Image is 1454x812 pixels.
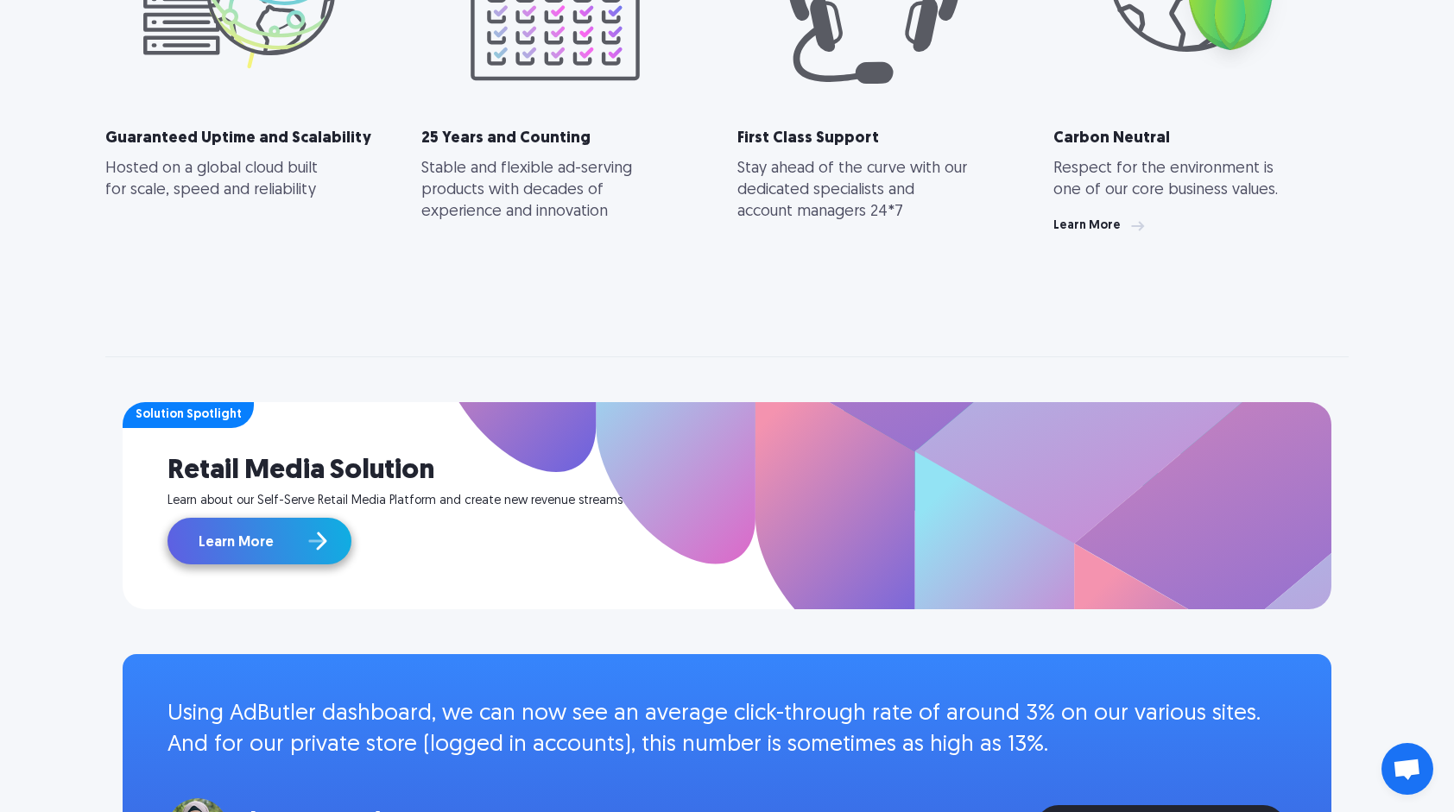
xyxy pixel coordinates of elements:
p: Respect for the environment is one of our core business values. [1053,158,1290,201]
a: Learn More [168,518,351,564]
div: Solution Spotlight [136,409,242,421]
div: Learn about our Self-Serve Retail Media Platform and create new revenue streams [168,495,1331,507]
h4: Carbon Neutral [1053,129,1349,149]
div: Open chat [1381,743,1433,795]
p: Stay ahead of the curve with our dedicated specialists and account managers 24*7 [737,158,974,223]
a: Learn More [1053,220,1148,232]
h4: Guaranteed Uptime and Scalability [105,129,401,149]
p: Hosted on a global cloud built for scale, speed and reliability [105,158,342,201]
h4: 25 Years and Counting [421,129,717,149]
p: Stable and flexible ad-serving products with decades of experience and innovation [421,158,658,223]
h4: First Class Support [737,129,1033,149]
p: Using AdButler dashboard, we can now see an average click-through rate of around 3% on our variou... [168,699,1286,762]
h2: Retail Media Solution [168,456,1331,487]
